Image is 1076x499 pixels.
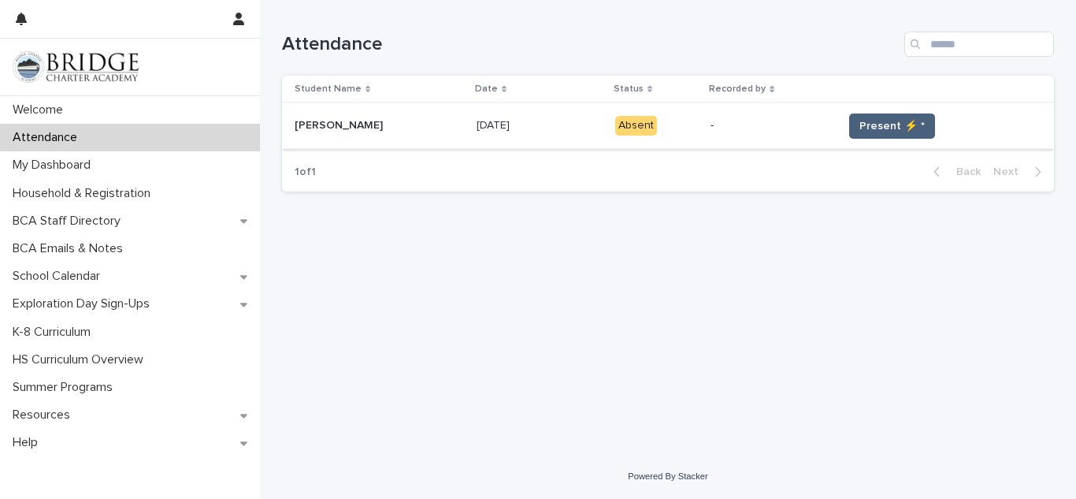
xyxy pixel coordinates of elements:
p: My Dashboard [6,158,103,173]
p: Attendance [6,130,90,145]
p: Date [475,80,498,98]
p: Student Name [295,80,362,98]
span: Next [993,166,1028,177]
div: Absent [615,116,657,136]
p: K-8 Curriculum [6,325,103,340]
p: - [711,119,830,132]
p: School Calendar [6,269,113,284]
p: 1 of 1 [282,153,328,192]
button: Present ⚡ * [849,114,935,139]
button: Next [987,165,1054,179]
p: BCA Staff Directory [6,214,133,229]
h1: Attendance [282,33,898,56]
button: Back [921,165,987,179]
input: Search [904,32,1054,57]
p: Help [6,435,50,450]
p: Welcome [6,102,76,117]
span: Present ⚡ * [859,118,925,134]
tr: [PERSON_NAME][PERSON_NAME] [DATE][DATE] Absent-Present ⚡ * [282,103,1054,149]
img: V1C1m3IdTEidaUdm9Hs0 [13,51,139,83]
a: Powered By Stacker [628,471,707,481]
p: Resources [6,408,83,423]
span: Back [947,166,981,177]
p: Summer Programs [6,380,125,395]
p: Exploration Day Sign-Ups [6,296,162,311]
p: [PERSON_NAME] [295,116,386,132]
p: BCA Emails & Notes [6,241,135,256]
p: Recorded by [709,80,766,98]
p: Status [614,80,644,98]
p: HS Curriculum Overview [6,352,156,367]
p: Household & Registration [6,186,163,201]
p: [DATE] [477,116,513,132]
